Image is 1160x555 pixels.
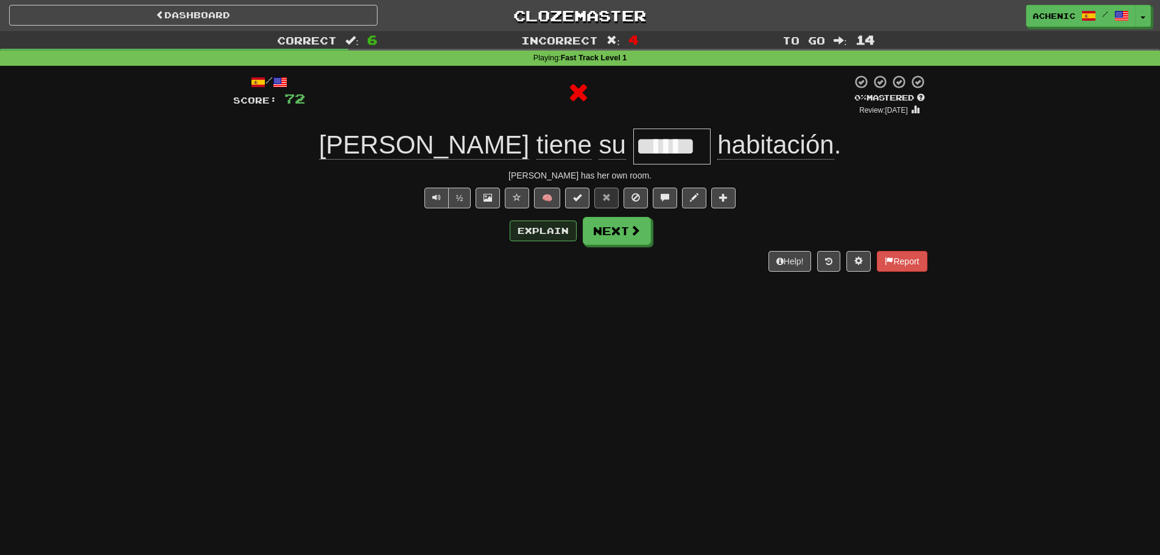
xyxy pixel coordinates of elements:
span: 72 [284,91,305,106]
button: Next [583,217,651,245]
span: 0 % [854,93,866,102]
span: su [599,130,625,160]
span: 14 [856,32,875,47]
button: Discuss sentence (alt+u) [653,188,677,208]
button: Ignore sentence (alt+i) [624,188,648,208]
button: Report [877,251,927,272]
span: Correct [277,34,337,46]
span: : [834,35,847,46]
button: Add to collection (alt+a) [711,188,736,208]
strong: Fast Track Level 1 [561,54,627,62]
span: . [711,130,842,160]
button: Set this sentence to 100% Mastered (alt+m) [565,188,589,208]
span: habitación [717,130,834,160]
div: / [233,74,305,90]
span: Score: [233,95,277,105]
div: [PERSON_NAME] has her own room. [233,169,927,182]
button: Help! [768,251,812,272]
div: Mastered [852,93,927,104]
button: Reset to 0% Mastered (alt+r) [594,188,619,208]
small: Review: [DATE] [859,106,908,115]
span: / [1102,10,1108,18]
button: Favorite sentence (alt+f) [505,188,529,208]
button: 🧠 [534,188,560,208]
span: To go [782,34,825,46]
div: Text-to-speech controls [422,188,471,208]
span: : [345,35,359,46]
span: 6 [367,32,378,47]
button: Show image (alt+x) [476,188,500,208]
button: Edit sentence (alt+d) [682,188,706,208]
a: Achenic / [1026,5,1136,27]
button: Explain [510,221,577,241]
a: Clozemaster [396,5,764,26]
span: tiene [536,130,592,160]
span: Incorrect [521,34,598,46]
span: 4 [628,32,639,47]
span: : [606,35,620,46]
button: Play sentence audio (ctl+space) [424,188,449,208]
button: Round history (alt+y) [817,251,840,272]
a: Dashboard [9,5,378,26]
button: ½ [448,188,471,208]
span: Achenic [1033,10,1075,21]
span: [PERSON_NAME] [319,130,529,160]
